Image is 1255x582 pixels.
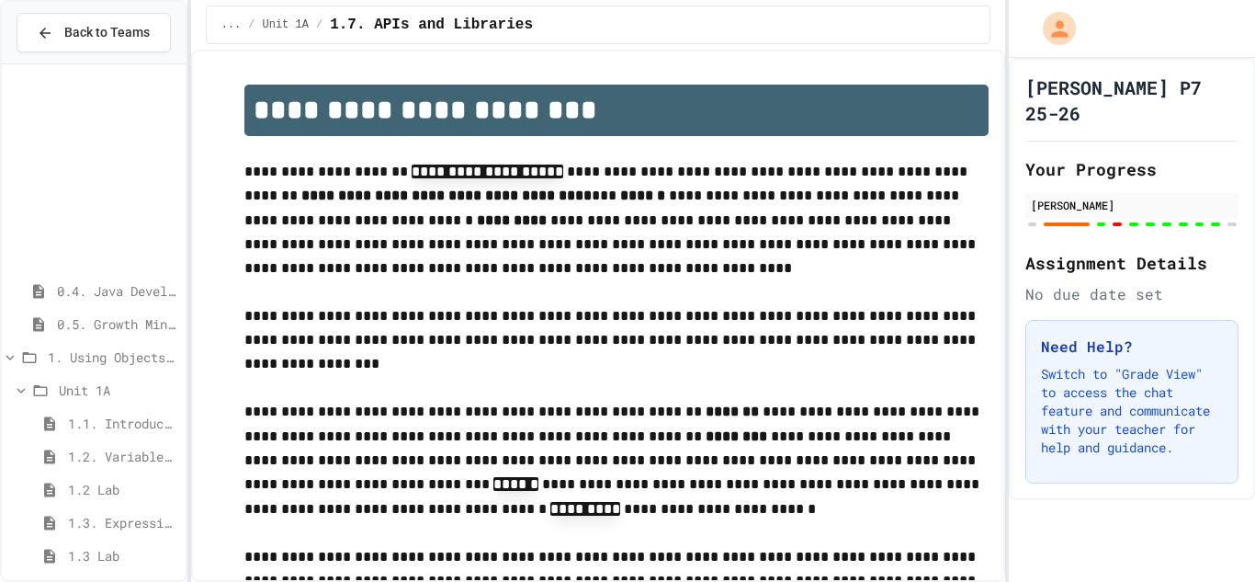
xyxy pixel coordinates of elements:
span: 1.7. APIs and Libraries [330,14,533,36]
span: ... [221,17,242,32]
div: My Account [1023,7,1080,50]
span: 0.4. Java Development Environments [57,281,178,301]
h2: Assignment Details [1025,250,1238,276]
p: Switch to "Grade View" to access the chat feature and communicate with your teacher for help and ... [1041,365,1223,457]
span: 1. Using Objects and Methods [48,348,178,367]
span: 1.1. Introduction to Algorithms, Programming, and Compilers [68,414,178,433]
div: No due date set [1025,283,1238,305]
h2: Your Progress [1025,156,1238,182]
span: 1.2. Variables and Data Types [68,447,178,466]
div: [PERSON_NAME] [1031,197,1233,213]
span: / [248,17,254,32]
span: Unit 1A [263,17,309,32]
iframe: chat widget [1178,508,1237,564]
button: Back to Teams [17,13,171,52]
span: 0.5. Growth Mindset and Pair Programming [57,314,178,334]
span: 1.3 Lab [68,546,178,565]
span: 1.2 Lab [68,480,178,499]
h3: Need Help? [1041,336,1223,358]
span: Back to Teams [64,23,150,42]
span: Unit 1A [59,381,178,400]
span: 1.3. Expressions and Output [New] [68,513,178,532]
h1: [PERSON_NAME] P7 25-26 [1025,74,1238,126]
span: / [316,17,322,32]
